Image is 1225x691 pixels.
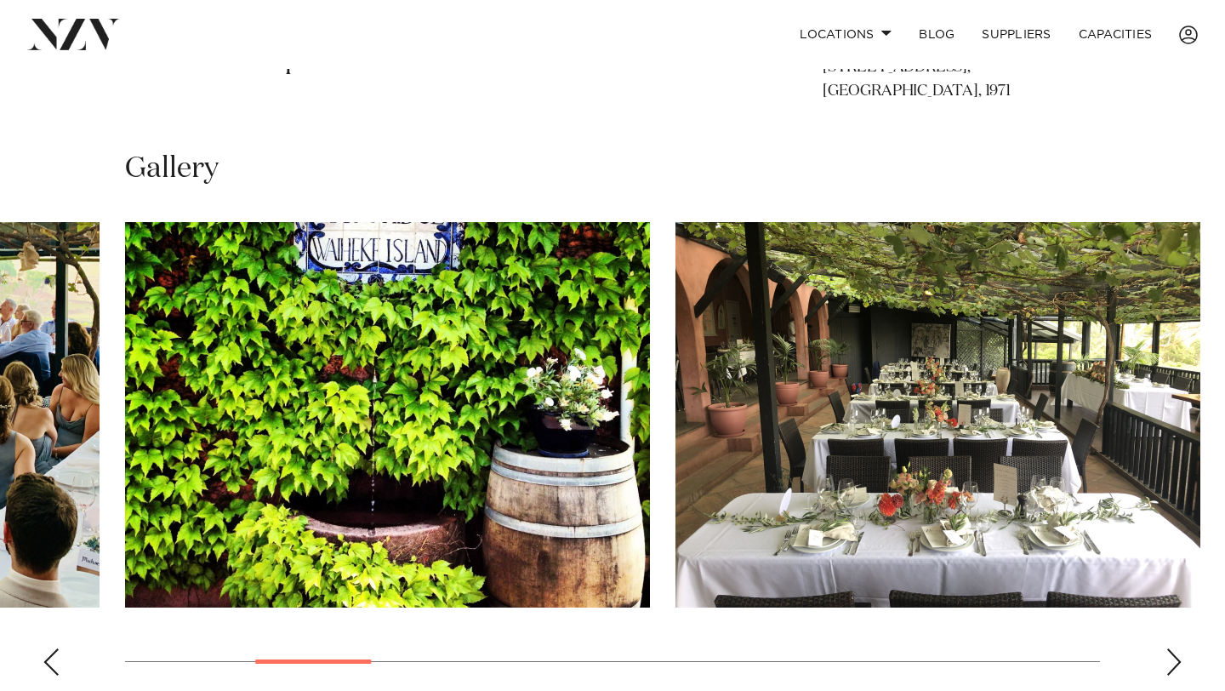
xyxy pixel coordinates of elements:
h2: Gallery [125,150,219,188]
a: Capacities [1065,16,1166,53]
swiper-slide: 4 / 15 [675,222,1200,608]
img: nzv-logo.png [27,19,120,49]
a: Locations [786,16,905,53]
swiper-slide: 3 / 15 [125,222,650,608]
a: BLOG [905,16,968,53]
a: SUPPLIERS [968,16,1064,53]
